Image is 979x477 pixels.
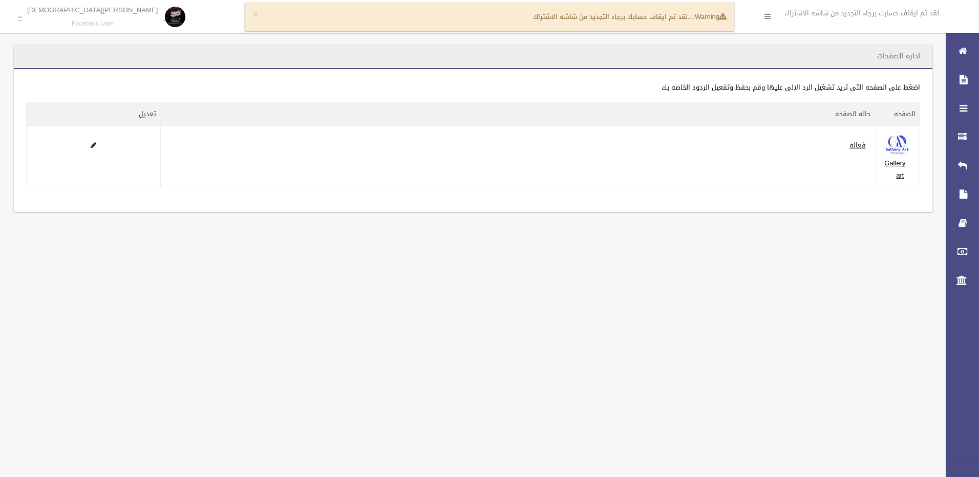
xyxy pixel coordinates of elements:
[693,10,726,23] strong: Warning:
[884,157,905,182] a: Gallery art
[26,81,920,94] div: اضغط على الصفحه التى تريد تشغيل الرد الالى عليها وقم بحفظ وتفعيل الردود الخاصه بك
[252,10,258,20] button: ×
[885,139,910,151] a: Edit
[849,139,866,151] a: فعاله
[865,46,932,66] header: اداره الصفحات
[27,20,158,28] small: Facebook User
[27,6,158,14] p: [PERSON_NAME][DEMOGRAPHIC_DATA]
[160,103,875,126] th: حاله الصفحه
[27,103,161,126] th: تعديل
[875,103,920,126] th: الصفحه
[245,3,734,31] div: ...لقد تم ايقاف حسابك برجاء التجديد من شاشه الاشتراك
[885,132,910,157] img: 480597570_626562556797072_6456954565703538434_n.jpg
[91,139,96,151] a: Edit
